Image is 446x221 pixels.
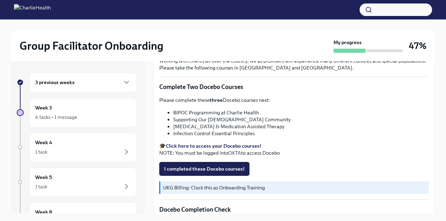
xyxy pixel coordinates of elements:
img: CharlieHealth [14,4,51,15]
h6: Week 3 [35,104,52,112]
p: Docebo Completion Check [159,205,429,214]
li: Infection Control Essential Principles [173,130,429,137]
h2: Group Facilitator Onboarding [20,39,163,53]
p: UKG Billing: Clock this as Onboarding Training [163,184,426,191]
div: 4 tasks • 1 message [35,114,77,121]
li: [MEDICAL_DATA] & Medication Assisted Therapy [173,123,429,130]
div: 3 previous weeks [29,72,137,92]
strong: three [210,97,223,103]
a: OKTA [228,150,241,156]
a: Week 34 tasks • 1 message [17,98,137,127]
div: 1 task [35,148,47,155]
p: Working with clients all over the country, we as providers will experience many different culture... [159,57,429,71]
p: Complete Two Docebo Courses [159,83,429,91]
h3: 47% [409,40,426,52]
a: Click here to access your Docebo courses! [166,143,261,149]
li: Supporting Our [DEMOGRAPHIC_DATA] Community [173,116,429,123]
h6: Week 5 [35,173,52,181]
p: 🎓 NOTE: You must be logged into to access Docebo [159,142,429,156]
span: I completed these Docebo courses! [164,165,245,172]
li: BIPOC Programming at Charlie Health [173,109,429,116]
h6: Week 4 [35,139,52,146]
strong: My progress [333,39,362,46]
div: 1 task [35,183,47,190]
h6: Week 6 [35,208,52,216]
a: Week 51 task [17,167,137,197]
a: Week 41 task [17,133,137,162]
p: Please complete these Docebo courses next: [159,97,429,104]
h6: 3 previous weeks [35,79,75,86]
button: I completed these Docebo courses! [159,162,249,176]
